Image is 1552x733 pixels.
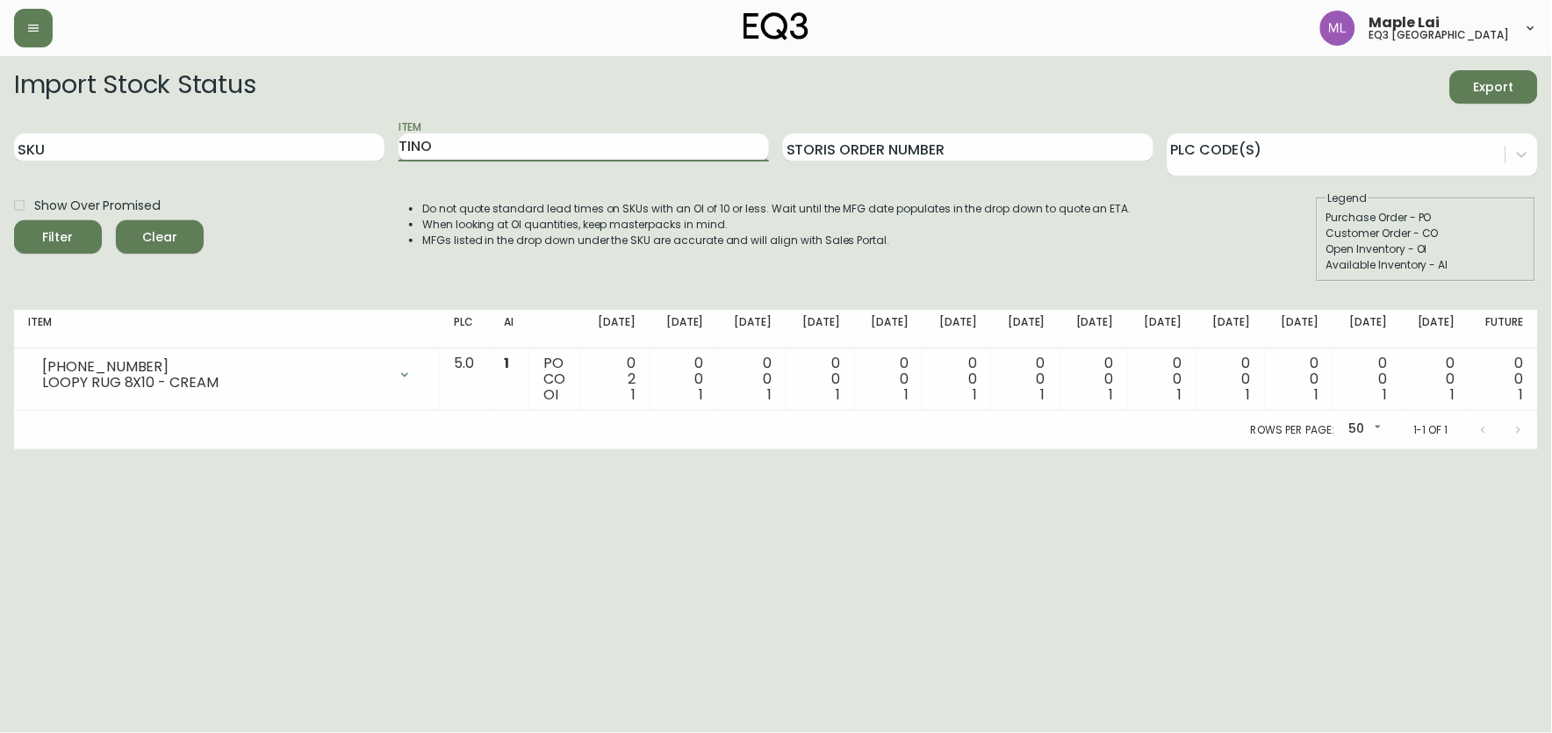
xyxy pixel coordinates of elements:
[1413,422,1448,438] p: 1-1 of 1
[1383,384,1387,405] span: 1
[130,226,190,248] span: Clear
[595,356,636,403] div: 0 2
[1347,356,1387,403] div: 0 0
[855,310,923,349] th: [DATE]
[1450,70,1538,104] button: Export
[490,310,529,349] th: AI
[1178,384,1182,405] span: 1
[904,384,909,405] span: 1
[116,220,204,254] button: Clear
[1005,356,1045,403] div: 0 0
[1279,356,1319,403] div: 0 0
[1326,241,1527,257] div: Open Inventory - OI
[1041,384,1045,405] span: 1
[422,201,1132,217] li: Do not quote standard lead times on SKUs with an OI of 10 or less. Wait until the MFG date popula...
[42,375,387,391] div: LOOPY RUG 8X10 - CREAM
[1333,310,1401,349] th: [DATE]
[440,310,490,349] th: PLC
[744,12,808,40] img: logo
[1211,356,1251,403] div: 0 0
[1415,356,1455,403] div: 0 0
[14,220,102,254] button: Filter
[1074,356,1114,403] div: 0 0
[1060,310,1128,349] th: [DATE]
[1265,310,1333,349] th: [DATE]
[664,356,704,403] div: 0 0
[1401,310,1469,349] th: [DATE]
[1196,310,1265,349] th: [DATE]
[973,384,977,405] span: 1
[42,359,387,375] div: [PHONE_NUMBER]
[787,310,855,349] th: [DATE]
[1326,226,1527,241] div: Customer Order - CO
[1326,190,1369,206] legend: Legend
[1369,16,1441,30] span: Maple Lai
[422,233,1132,248] li: MFGs listed in the drop down under the SKU are accurate and will align with Sales Portal.
[14,310,440,349] th: Item
[1320,11,1355,46] img: 61e28cffcf8cc9f4e300d877dd684943
[504,353,509,373] span: 1
[34,197,160,215] span: Show Over Promised
[14,70,255,104] h2: Import Stock Status
[801,356,841,403] div: 0 0
[700,384,704,405] span: 1
[937,356,977,403] div: 0 0
[440,349,490,411] td: 5.0
[1369,30,1510,40] h5: eq3 [GEOGRAPHIC_DATA]
[1326,257,1527,273] div: Available Inventory - AI
[1128,310,1196,349] th: [DATE]
[1314,384,1318,405] span: 1
[1451,384,1455,405] span: 1
[1251,422,1334,438] p: Rows per page:
[1469,310,1538,349] th: Future
[923,310,991,349] th: [DATE]
[1464,76,1524,98] span: Export
[543,356,567,403] div: PO CO
[581,310,650,349] th: [DATE]
[718,310,787,349] th: [DATE]
[991,310,1060,349] th: [DATE]
[422,217,1132,233] li: When looking at OI quantities, keep masterpacks in mind.
[1110,384,1114,405] span: 1
[543,384,558,405] span: OI
[28,356,426,394] div: [PHONE_NUMBER]LOOPY RUG 8X10 - CREAM
[768,384,772,405] span: 1
[732,356,772,403] div: 0 0
[1247,384,1251,405] span: 1
[650,310,718,349] th: [DATE]
[869,356,909,403] div: 0 0
[837,384,841,405] span: 1
[1142,356,1182,403] div: 0 0
[1484,356,1524,403] div: 0 0
[1520,384,1524,405] span: 1
[1326,210,1527,226] div: Purchase Order - PO
[1341,415,1385,444] div: 50
[631,384,636,405] span: 1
